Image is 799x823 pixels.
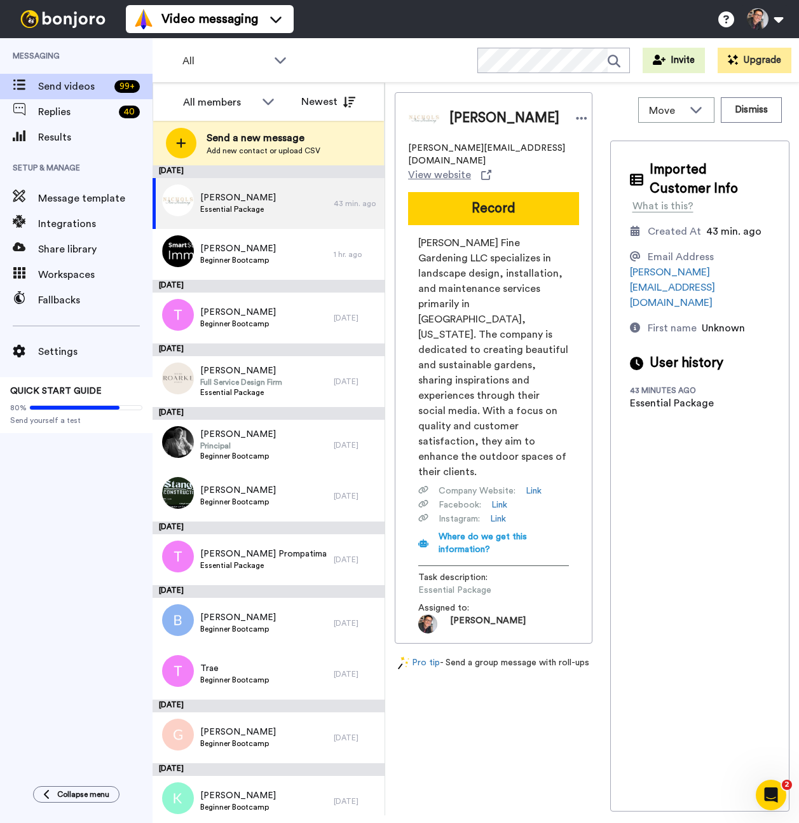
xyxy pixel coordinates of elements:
img: 5855162b-9c51-4672-934b-7cb6149f16c8.jpg [162,477,194,509]
span: Facebook : [439,499,481,511]
div: [DATE] [334,555,378,565]
a: Link [490,513,506,525]
div: [DATE] [153,585,385,598]
span: Imported Customer Info [650,160,770,198]
span: [PERSON_NAME] [200,484,276,497]
iframe: Intercom live chat [756,780,786,810]
span: [PERSON_NAME] [200,726,276,738]
span: Full Service Design Firm [200,377,282,387]
span: Assigned to: [418,602,507,614]
span: Message template [38,191,153,206]
a: View website [408,167,491,183]
span: 43 min. ago [706,226,761,237]
span: Share library [38,242,153,257]
span: Trae [200,662,269,675]
span: Task description : [418,571,507,584]
span: Principal [200,441,276,451]
span: User history [650,354,723,373]
div: [DATE] [334,491,378,501]
div: [DATE] [334,796,378,806]
span: View website [408,167,471,183]
img: 71696d25-28dd-455d-a865-2e70ce26df81-1652917405.jpg [418,614,437,633]
span: Company Website : [439,485,516,497]
img: 26b83d77-e70f-4e16-a985-fe3f8703eb59.jpg [162,184,194,216]
span: Essential Package [200,204,276,214]
span: Fallbacks [38,293,153,308]
span: Essential Package [200,560,327,571]
div: [DATE] [334,669,378,679]
div: [DATE] [153,165,385,178]
img: k.png [162,782,194,814]
span: [PERSON_NAME] [200,611,276,624]
div: [DATE] [153,280,385,293]
div: [DATE] [153,407,385,420]
div: 43 min. ago [334,198,378,209]
span: Instagram : [439,513,480,525]
img: t.png [162,541,194,572]
div: [DATE] [153,763,385,776]
span: Where do we get this information? [439,532,527,554]
div: Created At [648,224,701,239]
span: Beginner Bootcamp [200,255,276,265]
img: 5cb8c3ad-bfd6-4c0a-abf8-fae1d83bc47d.png [162,235,194,267]
span: Workspaces [38,267,153,282]
span: [PERSON_NAME] [200,789,276,802]
div: 99 + [114,80,140,93]
span: All [182,53,268,69]
span: Send yourself a test [10,415,142,425]
span: Beginner Bootcamp [200,451,276,461]
span: Add new contact or upload CSV [207,146,320,156]
img: 9af994f0-e3eb-4b4d-9104-54fe5e763751.png [162,363,194,394]
button: Newest [292,89,365,114]
span: Beginner Bootcamp [200,738,276,749]
button: Dismiss [721,97,782,123]
span: [PERSON_NAME] Fine Gardening LLC specializes in landscape design, installation, and maintenance s... [418,235,569,480]
div: First name [648,321,697,336]
div: Essential Package [630,396,714,411]
span: Beginner Bootcamp [200,802,276,812]
a: Pro tip [398,656,440,670]
span: 2 [782,780,792,790]
span: [PERSON_NAME] [200,306,276,319]
img: Profile Image [408,102,440,134]
span: Essential Package [200,387,282,398]
span: Unknown [702,323,745,333]
span: [PERSON_NAME] [200,242,276,255]
span: Collapse menu [57,789,109,799]
div: 40 [119,106,140,118]
div: [DATE] [334,440,378,450]
span: Results [38,130,153,145]
img: 04127fff-9fbb-4f1e-927c-c7fc9bb5170d.jpg [162,426,194,458]
img: magic-wand.svg [398,656,409,670]
div: [DATE] [334,313,378,323]
div: [DATE] [153,700,385,712]
button: Record [408,192,579,225]
button: Invite [643,48,705,73]
span: Send a new message [207,130,320,146]
span: Essential Package [418,584,539,597]
div: [DATE] [334,618,378,628]
span: [PERSON_NAME][EMAIL_ADDRESS][DOMAIN_NAME] [408,142,579,167]
img: vm-color.svg [133,9,154,29]
span: Move [649,103,683,118]
span: Beginner Bootcamp [200,624,276,634]
span: Settings [38,344,153,359]
img: b.png [162,604,194,636]
div: All members [183,95,256,110]
a: Link [526,485,542,497]
span: [PERSON_NAME] [200,364,282,377]
span: Beginner Bootcamp [200,675,269,685]
span: QUICK START GUIDE [10,387,102,396]
button: Upgrade [718,48,791,73]
span: 80% [10,403,27,413]
div: 1 hr. ago [334,249,378,259]
span: Send videos [38,79,109,94]
div: [DATE] [334,733,378,743]
span: Beginner Bootcamp [200,319,276,329]
img: t.png [162,299,194,331]
span: [PERSON_NAME] [200,428,276,441]
span: Integrations [38,216,153,232]
a: Link [491,499,507,511]
span: Beginner Bootcamp [200,497,276,507]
